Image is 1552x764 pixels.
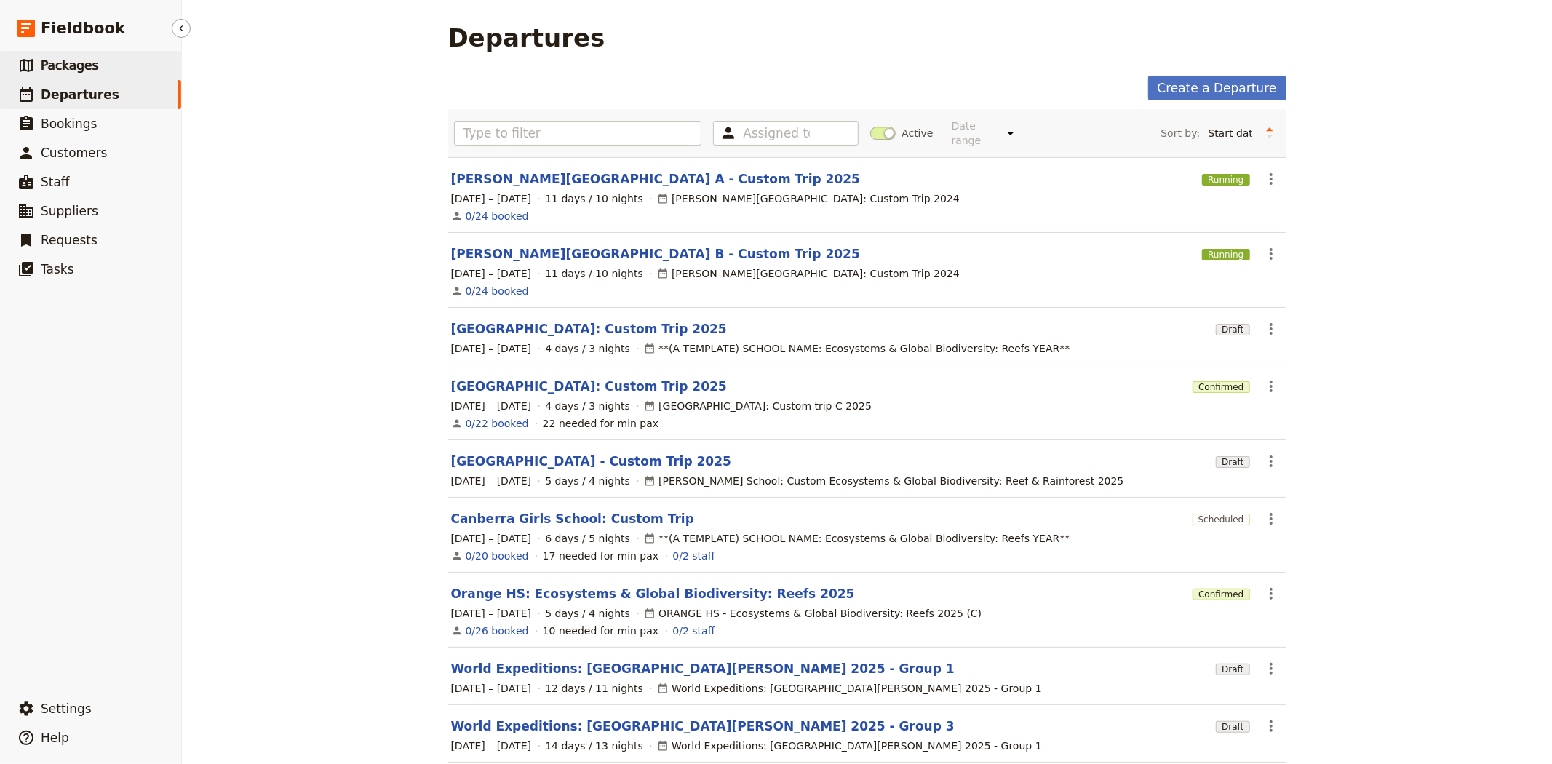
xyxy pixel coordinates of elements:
[1259,506,1284,531] button: Actions
[451,717,955,735] a: World Expeditions: [GEOGRAPHIC_DATA][PERSON_NAME] 2025 - Group 3
[41,116,97,131] span: Bookings
[451,170,861,188] a: [PERSON_NAME][GEOGRAPHIC_DATA] A - Custom Trip 2025
[41,175,70,189] span: Staff
[41,58,98,73] span: Packages
[466,209,529,223] a: View the bookings for this departure
[1202,174,1249,186] span: Running
[1161,126,1200,140] span: Sort by:
[545,399,630,413] span: 4 days / 3 nights
[451,453,732,470] a: [GEOGRAPHIC_DATA] - Custom Trip 2025
[454,121,702,146] input: Type to filter
[451,681,532,696] span: [DATE] – [DATE]
[451,266,532,281] span: [DATE] – [DATE]
[41,146,107,160] span: Customers
[644,474,1123,488] div: [PERSON_NAME] School: Custom Ecosystems & Global Biodiversity: Reef & Rainforest 2025
[545,191,643,206] span: 11 days / 10 nights
[448,23,605,52] h1: Departures
[41,233,98,247] span: Requests
[1202,122,1259,144] select: Sort by:
[451,510,695,528] a: Canberra Girls School: Custom Trip
[1193,381,1249,393] span: Confirmed
[1259,374,1284,399] button: Actions
[657,681,1042,696] div: World Expeditions: [GEOGRAPHIC_DATA][PERSON_NAME] 2025 - Group 1
[1216,456,1249,468] span: Draft
[1216,324,1249,335] span: Draft
[1193,514,1250,525] span: Scheduled
[451,585,855,602] a: Orange HS: Ecosystems & Global Biodiversity: Reefs 2025
[466,416,529,431] a: View the bookings for this departure
[451,739,532,753] span: [DATE] – [DATE]
[451,378,727,395] a: [GEOGRAPHIC_DATA]: Custom Trip 2025
[1259,581,1284,606] button: Actions
[902,126,933,140] span: Active
[1259,242,1284,266] button: Actions
[451,399,532,413] span: [DATE] – [DATE]
[41,87,119,102] span: Departures
[543,624,659,638] div: 10 needed for min pax
[743,124,810,142] input: Assigned to
[1216,721,1249,733] span: Draft
[451,191,532,206] span: [DATE] – [DATE]
[545,739,643,753] span: 14 days / 13 nights
[466,624,529,638] a: View the bookings for this departure
[672,624,715,638] a: 0/2 staff
[545,531,630,546] span: 6 days / 5 nights
[644,531,1070,546] div: **(A TEMPLATE) SCHOOL NAME: Ecosystems & Global Biodiversity: Reefs YEAR**
[1259,167,1284,191] button: Actions
[41,731,69,745] span: Help
[451,245,860,263] a: [PERSON_NAME][GEOGRAPHIC_DATA] B - Custom Trip 2025
[1259,714,1284,739] button: Actions
[1259,122,1281,144] button: Change sort direction
[672,549,715,563] a: 0/2 staff
[644,399,872,413] div: [GEOGRAPHIC_DATA]: Custom trip C 2025
[657,191,960,206] div: [PERSON_NAME][GEOGRAPHIC_DATA]: Custom Trip 2024
[41,262,74,276] span: Tasks
[545,606,630,621] span: 5 days / 4 nights
[1148,76,1286,100] a: Create a Departure
[545,341,630,356] span: 4 days / 3 nights
[543,549,659,563] div: 17 needed for min pax
[545,474,630,488] span: 5 days / 4 nights
[1202,249,1249,260] span: Running
[466,549,529,563] a: View the bookings for this departure
[1193,589,1249,600] span: Confirmed
[1216,664,1249,675] span: Draft
[451,531,532,546] span: [DATE] – [DATE]
[41,204,98,218] span: Suppliers
[172,19,191,38] button: Hide menu
[543,416,659,431] div: 22 needed for min pax
[657,739,1042,753] div: World Expeditions: [GEOGRAPHIC_DATA][PERSON_NAME] 2025 - Group 1
[451,341,532,356] span: [DATE] – [DATE]
[466,284,529,298] a: View the bookings for this departure
[451,660,955,677] a: World Expeditions: [GEOGRAPHIC_DATA][PERSON_NAME] 2025 - Group 1
[451,606,532,621] span: [DATE] – [DATE]
[1259,317,1284,341] button: Actions
[1259,656,1284,681] button: Actions
[545,266,643,281] span: 11 days / 10 nights
[451,320,727,338] a: [GEOGRAPHIC_DATA]: Custom Trip 2025
[545,681,643,696] span: 12 days / 11 nights
[1259,449,1284,474] button: Actions
[41,17,125,39] span: Fieldbook
[644,606,982,621] div: ORANGE HS - Ecosystems & Global Biodiversity: Reefs 2025 (C)
[41,701,92,716] span: Settings
[644,341,1070,356] div: **(A TEMPLATE) SCHOOL NAME: Ecosystems & Global Biodiversity: Reefs YEAR**
[657,266,960,281] div: [PERSON_NAME][GEOGRAPHIC_DATA]: Custom Trip 2024
[451,474,532,488] span: [DATE] – [DATE]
